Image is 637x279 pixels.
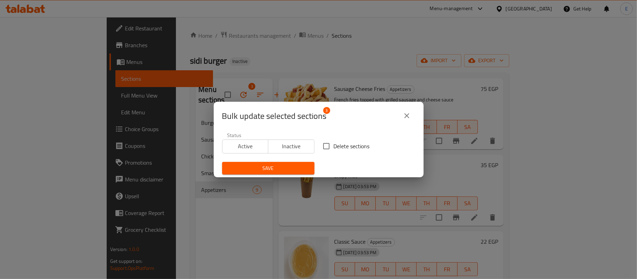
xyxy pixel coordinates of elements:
[225,141,266,151] span: Active
[228,164,309,173] span: Save
[271,141,312,151] span: Inactive
[323,107,330,114] span: 3
[268,139,314,153] button: Inactive
[222,110,327,122] span: Selected section count
[334,142,370,150] span: Delete sections
[222,139,269,153] button: Active
[398,107,415,124] button: close
[222,162,314,175] button: Save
